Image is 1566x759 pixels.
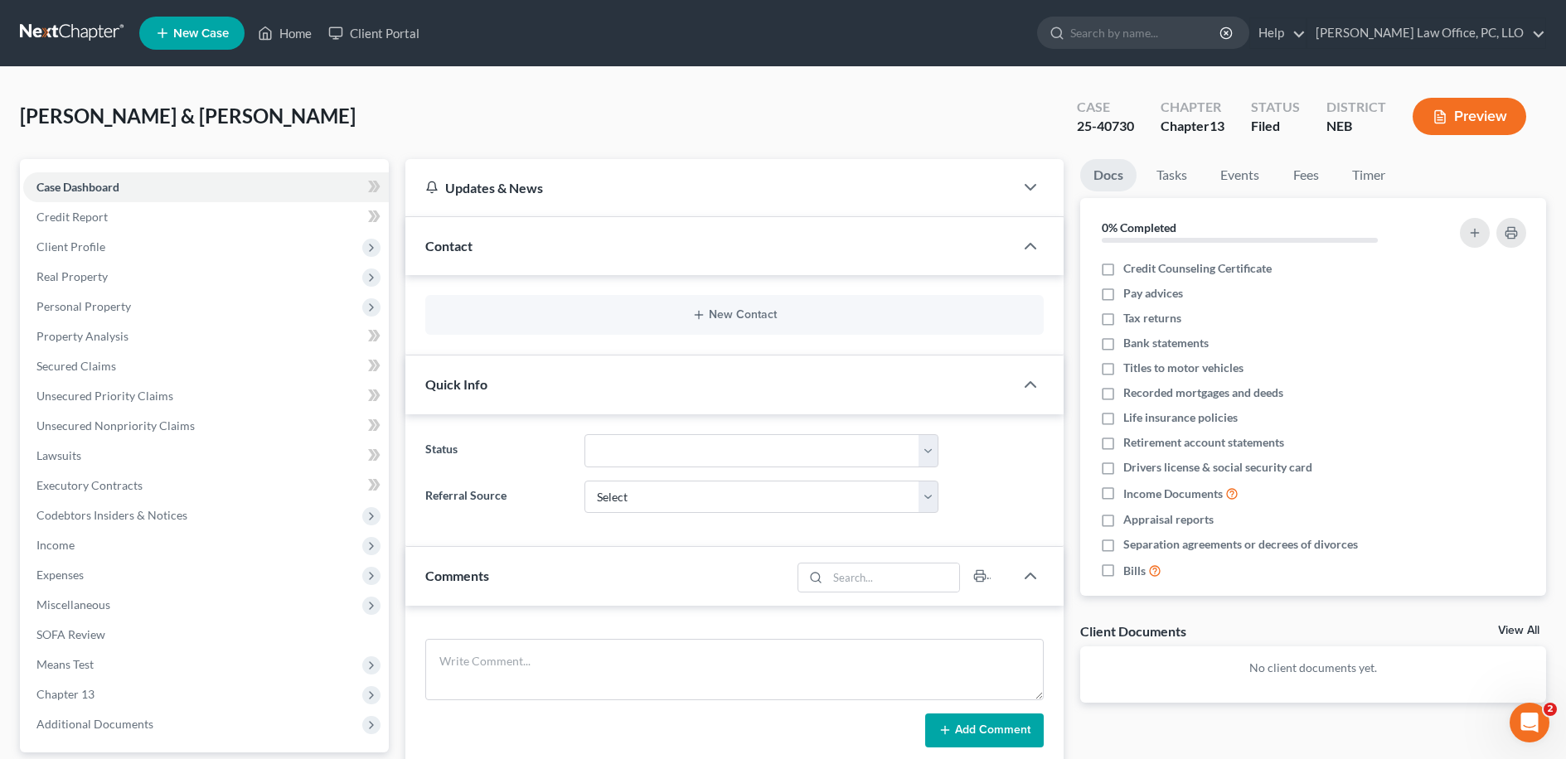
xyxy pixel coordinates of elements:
[417,481,576,514] label: Referral Source
[1210,118,1224,133] span: 13
[36,478,143,492] span: Executory Contracts
[1279,159,1332,191] a: Fees
[36,687,95,701] span: Chapter 13
[425,376,487,392] span: Quick Info
[1123,360,1244,376] span: Titles to motor vehicles
[828,563,960,592] input: Search...
[1326,98,1386,117] div: District
[36,448,81,462] span: Lawsuits
[1123,409,1238,426] span: Life insurance policies
[36,717,153,731] span: Additional Documents
[1080,622,1186,640] div: Client Documents
[1077,98,1134,117] div: Case
[1123,285,1183,302] span: Pay advices
[1093,660,1533,676] p: No client documents yet.
[36,299,131,313] span: Personal Property
[439,308,1030,321] button: New Contact
[1123,511,1214,528] span: Appraisal reports
[36,359,116,373] span: Secured Claims
[36,538,75,552] span: Income
[173,27,229,40] span: New Case
[1123,384,1283,401] span: Recorded mortgages and deeds
[1080,159,1137,191] a: Docs
[36,418,195,433] span: Unsecured Nonpriority Claims
[1123,260,1272,277] span: Credit Counseling Certificate
[1498,625,1539,636] a: View All
[36,657,94,671] span: Means Test
[320,18,428,48] a: Client Portal
[36,597,110,612] span: Miscellaneous
[1070,17,1222,48] input: Search by name...
[23,411,389,441] a: Unsecured Nonpriority Claims
[1123,335,1209,351] span: Bank statements
[23,202,389,232] a: Credit Report
[1251,98,1300,117] div: Status
[1413,98,1526,135] button: Preview
[1123,486,1223,502] span: Income Documents
[1250,18,1306,48] a: Help
[1161,98,1224,117] div: Chapter
[1123,310,1181,326] span: Tax returns
[36,269,108,283] span: Real Property
[425,179,994,196] div: Updates & News
[23,441,389,471] a: Lawsuits
[1123,536,1358,553] span: Separation agreements or decrees of divorces
[23,172,389,202] a: Case Dashboard
[23,381,389,411] a: Unsecured Priority Claims
[1123,434,1284,451] span: Retirement account statements
[36,568,84,582] span: Expenses
[20,104,356,128] span: [PERSON_NAME] & [PERSON_NAME]
[36,180,119,194] span: Case Dashboard
[417,434,576,467] label: Status
[250,18,320,48] a: Home
[23,351,389,381] a: Secured Claims
[23,321,389,351] a: Property Analysis
[1123,563,1146,579] span: Bills
[1307,18,1545,48] a: [PERSON_NAME] Law Office, PC, LLO
[1326,117,1386,136] div: NEB
[36,329,128,343] span: Property Analysis
[23,620,389,650] a: SOFA Review
[36,389,173,403] span: Unsecured Priority Claims
[1102,220,1176,234] strong: 0% Completed
[1207,159,1273,191] a: Events
[36,627,105,641] span: SOFA Review
[1251,117,1300,136] div: Filed
[23,471,389,500] a: Executory Contracts
[1544,703,1557,716] span: 2
[425,568,489,583] span: Comments
[1339,159,1399,191] a: Timer
[425,238,473,254] span: Contact
[1143,159,1200,191] a: Tasks
[1123,459,1312,476] span: Drivers license & social security card
[925,713,1044,748] button: Add Comment
[36,239,105,254] span: Client Profile
[1077,117,1134,136] div: 25-40730
[1510,703,1549,742] iframe: Intercom live chat
[1161,117,1224,136] div: Chapter
[36,508,187,522] span: Codebtors Insiders & Notices
[36,210,108,224] span: Credit Report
